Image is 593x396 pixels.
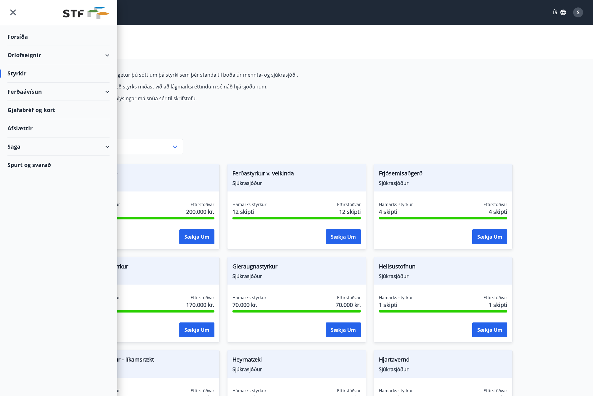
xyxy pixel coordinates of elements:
span: Frjósemisaðgerð [379,169,507,180]
span: Heilsustofnun [379,262,507,273]
span: Sjúkrasjóður [379,366,507,373]
span: 1 skipti [489,301,507,309]
span: Eftirstöðvar [191,295,214,301]
button: S [571,5,586,20]
span: Eftirstöðvar [483,295,507,301]
span: Augnaðgerð [86,169,214,180]
span: S [577,9,580,16]
div: Spurt og svarað [7,156,110,174]
span: 70.000 kr. [232,301,267,309]
button: menu [7,7,19,18]
button: Sækja um [326,322,361,337]
div: Forsíða [7,28,110,46]
span: Sjúkrasjóður [86,273,214,280]
button: ÍS [550,7,569,18]
span: 12 skipti [339,208,361,216]
span: Eftirstöðvar [191,388,214,394]
label: Flokkur [81,132,183,138]
span: Heyrnatæki [232,355,361,366]
p: Hámarksupphæð styrks miðast við að lágmarksréttindum sé náð hjá sjóðunum. [81,83,374,90]
span: 12 skipti [232,208,267,216]
p: Hér fyrir neðan getur þú sótt um þá styrki sem þér standa til boða úr mennta- og sjúkrasjóði. [81,71,374,78]
span: Sjúkrasjóður [379,273,507,280]
img: union_logo [63,7,110,19]
span: 200.000 kr. [186,208,214,216]
span: Eftirstöðvar [337,295,361,301]
span: Hámarks styrkur [379,388,413,394]
span: Eftirstöðvar [337,388,361,394]
p: Fyrir frekari upplýsingar má snúa sér til skrifstofu. [81,95,374,102]
span: Sjúkrasjóður [86,366,214,373]
button: Sækja um [326,229,361,244]
span: Hjartavernd [379,355,507,366]
span: Ferðastyrkur v. veikinda [232,169,361,180]
span: 1 skipti [379,301,413,309]
span: Hámarks styrkur [232,295,267,301]
span: Hámarks styrkur [379,201,413,208]
span: Eftirstöðvar [483,388,507,394]
span: 170.000 kr. [186,301,214,309]
button: Sækja um [179,229,214,244]
span: Sjúkrasjóður [232,180,361,187]
span: Hámarks styrkur [232,201,267,208]
div: Orlofseignir [7,46,110,64]
span: Sjúkrasjóður [379,180,507,187]
span: Hámarks styrkur [379,295,413,301]
div: Afslættir [7,119,110,137]
div: Ferðaávísun [7,83,110,101]
div: Saga [7,137,110,156]
span: Sjúkrasjóður [86,180,214,187]
div: Gjafabréf og kort [7,101,110,119]
span: 70.000 kr. [336,301,361,309]
span: Hámarks styrkur [232,388,267,394]
span: Fæðingarstyrkur [86,262,214,273]
span: Sjúkrasjóður [232,366,361,373]
span: Eftirstöðvar [483,201,507,208]
span: Heilsustyrkur - líkamsrækt [86,355,214,366]
div: Styrkir [7,64,110,83]
button: Sækja um [472,229,507,244]
button: Sækja um [179,322,214,337]
span: Eftirstöðvar [191,201,214,208]
span: Gleraugnastyrkur [232,262,361,273]
span: Eftirstöðvar [337,201,361,208]
span: Sjúkrasjóður [232,273,361,280]
span: 4 skipti [489,208,507,216]
span: 4 skipti [379,208,413,216]
button: Sækja um [472,322,507,337]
